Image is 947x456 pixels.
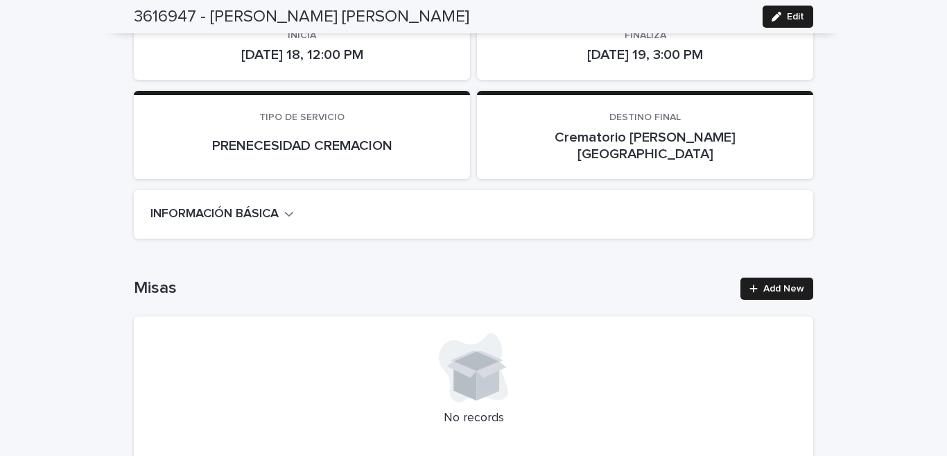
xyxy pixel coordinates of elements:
span: Add New [763,284,804,294]
p: PRENECESIDAD CREMACION [150,137,453,154]
h1: Misas [134,278,732,298]
button: INFORMACIÓN BÁSICA [150,207,294,222]
p: Crematorio [PERSON_NAME][GEOGRAPHIC_DATA] [494,129,797,162]
span: INICIA [288,31,316,40]
span: DESTINO FINAL [609,112,681,122]
span: TIPO DE SERVICIO [259,112,345,122]
span: FINALIZA [625,31,666,40]
p: No records [150,411,797,426]
h2: INFORMACIÓN BÁSICA [150,207,279,222]
a: Add New [740,278,813,300]
p: [DATE] 19, 3:00 PM [494,47,797,63]
p: [DATE] 18, 12:00 PM [150,47,453,63]
span: Edit [787,12,804,22]
button: Edit [763,6,813,28]
h2: 3616947 - [PERSON_NAME] [PERSON_NAME] [134,7,469,27]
